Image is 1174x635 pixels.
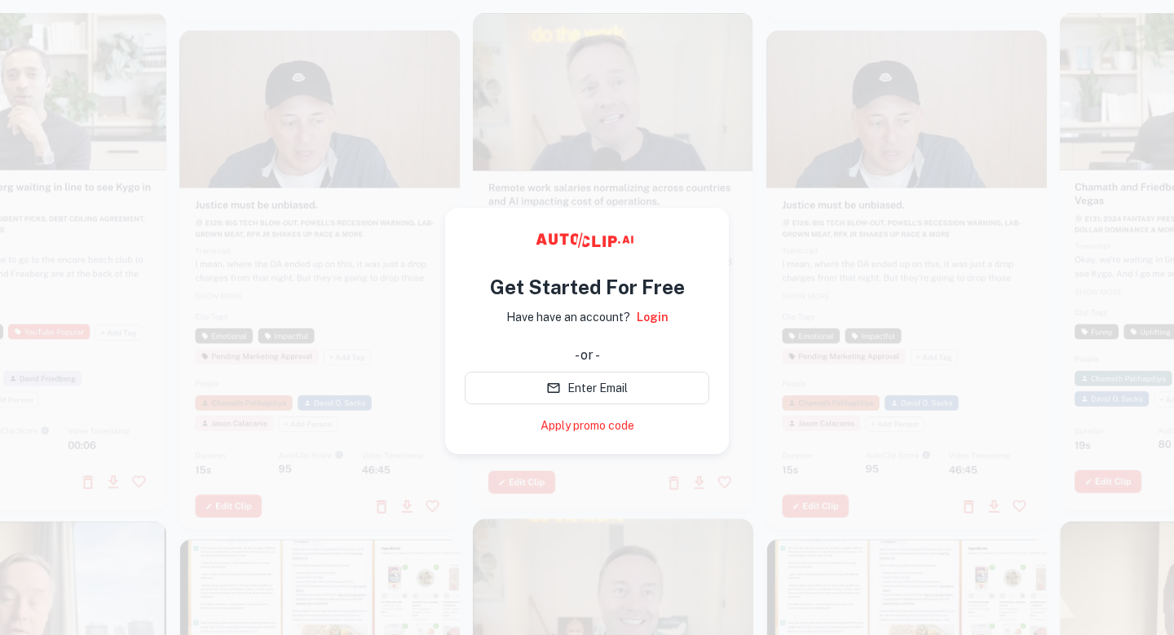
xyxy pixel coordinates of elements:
[490,272,685,302] h4: Get Started For Free
[465,372,709,404] button: Enter Email
[637,308,669,326] a: Login
[575,346,600,365] div: - or -
[541,417,634,434] a: Apply promo code
[506,308,630,326] p: Have have an account?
